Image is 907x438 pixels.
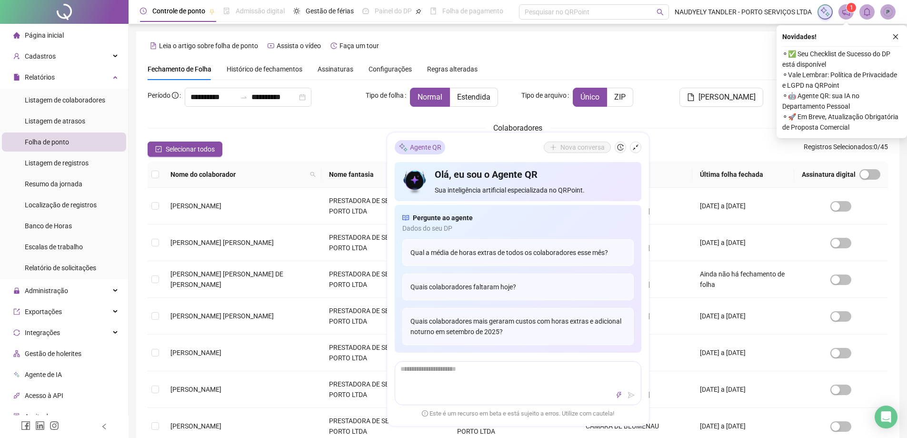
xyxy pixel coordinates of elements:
span: Este é um recurso em beta e está sujeito a erros. Utilize com cautela! [422,409,614,419]
span: NAUDYELY TANDLER - PORTO SERVIÇOS LTDA [675,7,812,17]
th: Última folha fechada [692,162,794,188]
img: icon [402,168,428,196]
span: Colaboradores [493,123,542,132]
span: file-done [223,8,230,14]
span: sun [293,8,300,14]
td: [DATE] a [DATE] [692,335,794,371]
span: ⚬ ✅ Seu Checklist de Sucesso do DP está disponível [782,49,901,70]
sup: 1 [847,3,856,12]
span: Assinatura digital [802,169,856,180]
span: Tipo de folha [366,90,404,101]
span: left [101,423,108,430]
span: Listagem de atrasos [25,117,85,125]
span: read [402,213,409,224]
span: facebook [21,421,30,430]
span: Painel do DP [375,7,412,15]
span: Relatórios [25,73,55,81]
span: [PERSON_NAME] [698,92,756,103]
span: Cadastros [25,52,56,60]
div: Quais colaboradores mais geraram custos com horas extras e adicional noturno em setembro de 2025? [402,308,634,346]
span: Fechamento de Folha [148,65,211,73]
img: sparkle-icon.fc2bf0ac1784a2077858766a79e2daf3.svg [820,7,830,17]
th: Nome fantasia [321,162,449,188]
span: Controle de ponto [152,7,205,15]
span: book [430,8,437,14]
span: Período [148,92,170,99]
span: sync [13,329,20,336]
span: Gestão de férias [306,7,354,15]
span: bell [863,8,871,16]
span: Relatório de solicitações [25,264,96,272]
span: ZIP [614,92,626,102]
div: Quais colaboradores faltaram hoje? [402,274,634,301]
span: notification [842,8,850,16]
span: [PERSON_NAME] [170,202,221,210]
span: Aceite de uso [25,413,64,420]
button: send [626,390,637,401]
span: [PERSON_NAME] [170,349,221,357]
span: user-add [13,53,20,60]
span: pushpin [209,9,215,14]
h4: Olá, eu sou o Agente QR [435,168,633,182]
span: Integrações [25,329,60,336]
button: [PERSON_NAME] [679,88,763,107]
span: Tipo de arquivo [521,90,567,101]
span: history [617,144,624,151]
span: [PERSON_NAME] [PERSON_NAME] DE [PERSON_NAME] [170,270,283,288]
span: lock [13,287,20,294]
span: file [687,93,695,101]
span: [PERSON_NAME] [170,422,221,430]
span: Exportações [25,308,62,316]
span: Assista o vídeo [277,42,321,50]
td: PRESTADORA DE SERVICOS DO PORTO LTDA [321,188,449,224]
span: info-circle [172,92,179,99]
span: Faça um tour [339,42,379,50]
button: thunderbolt [613,390,625,401]
div: Agente QR [395,141,445,155]
td: [DATE] a [DATE] [692,224,794,261]
span: Assinaturas [318,66,353,72]
span: Gestão de holerites [25,350,81,357]
span: Escalas de trabalho [25,243,83,251]
span: Registros Selecionados [804,143,872,151]
span: Folha de pagamento [442,7,503,15]
div: Qual a média de horas extras de todos os colaboradores esse mês? [402,240,634,266]
span: instagram [50,421,59,430]
span: Ainda não há fechamento de folha [700,270,785,288]
span: history [330,42,337,49]
span: Estendida [457,92,490,102]
span: exclamation-circle [422,410,428,417]
span: swap-right [240,93,248,101]
td: PRESTADORA DE SERVICOS DO PORTO LTDA [321,298,449,335]
span: Dados do seu DP [402,224,634,234]
span: pushpin [416,9,421,14]
td: [DATE] a [DATE] [692,298,794,335]
span: Pergunte ao agente [413,213,473,224]
div: Open Intercom Messenger [875,406,897,428]
span: Histórico de fechamentos [227,65,302,73]
td: PRESTADORA DE SERVICOS DO PORTO LTDA [321,261,449,298]
img: sparkle-icon.fc2bf0ac1784a2077858766a79e2daf3.svg [399,143,408,153]
span: Listagem de colaboradores [25,96,105,104]
span: linkedin [35,421,45,430]
span: Sua inteligência artificial especializada no QRPoint. [435,185,633,196]
span: shrink [632,144,639,151]
span: Resumo da jornada [25,180,82,188]
span: home [13,32,20,39]
span: [PERSON_NAME] [170,386,221,393]
span: audit [13,413,20,420]
span: youtube [268,42,274,49]
span: thunderbolt [616,392,622,399]
span: Nome do colaborador [170,169,306,180]
button: Selecionar todos [148,142,222,157]
span: Acesso à API [25,392,63,399]
span: Folha de ponto [25,138,69,146]
span: Agente de IA [25,371,62,378]
span: apartment [13,350,20,357]
td: PRESTADORA DE SERVICOS DO PORTO LTDA [321,224,449,261]
span: Admissão digital [236,7,285,15]
span: ⚬ Vale Lembrar: Política de Privacidade e LGPD na QRPoint [782,70,901,91]
span: ⚬ 🤖 Agente QR: sua IA no Departamento Pessoal [782,91,901,112]
td: PRESTADORA DE SERVICOS DO PORTO LTDA [321,371,449,408]
span: : 0 / 45 [804,142,888,157]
